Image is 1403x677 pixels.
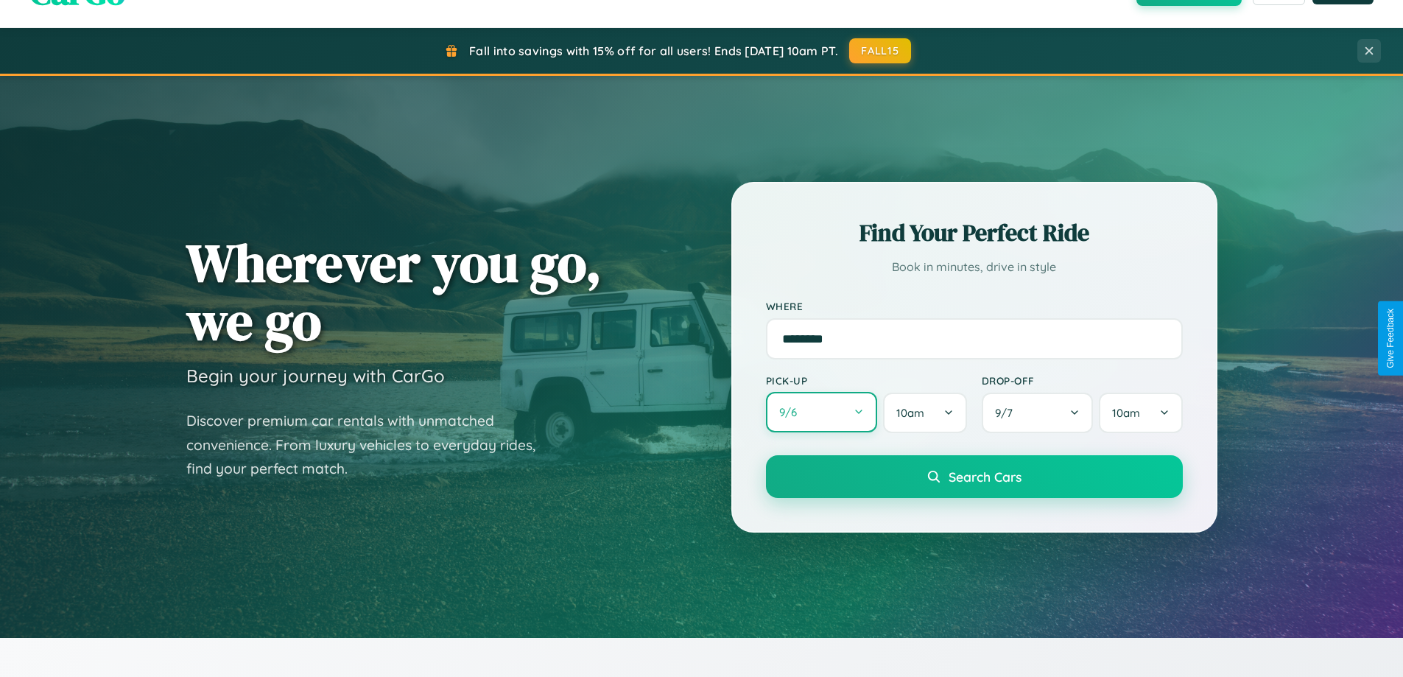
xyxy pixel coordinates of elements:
button: Search Cars [766,455,1183,498]
button: 10am [883,393,966,433]
p: Discover premium car rentals with unmatched convenience. From luxury vehicles to everyday rides, ... [186,409,555,481]
h2: Find Your Perfect Ride [766,217,1183,249]
label: Drop-off [982,374,1183,387]
span: 9 / 6 [779,405,804,419]
label: Pick-up [766,374,967,387]
h3: Begin your journey with CarGo [186,365,445,387]
label: Where [766,300,1183,312]
p: Book in minutes, drive in style [766,256,1183,278]
span: 10am [896,406,924,420]
span: 9 / 7 [995,406,1020,420]
button: 10am [1099,393,1182,433]
button: FALL15 [849,38,911,63]
button: 9/6 [766,392,878,432]
span: Fall into savings with 15% off for all users! Ends [DATE] 10am PT. [469,43,838,58]
h1: Wherever you go, we go [186,234,602,350]
div: Give Feedback [1385,309,1396,368]
span: Search Cars [949,469,1022,485]
span: 10am [1112,406,1140,420]
button: 9/7 [982,393,1094,433]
